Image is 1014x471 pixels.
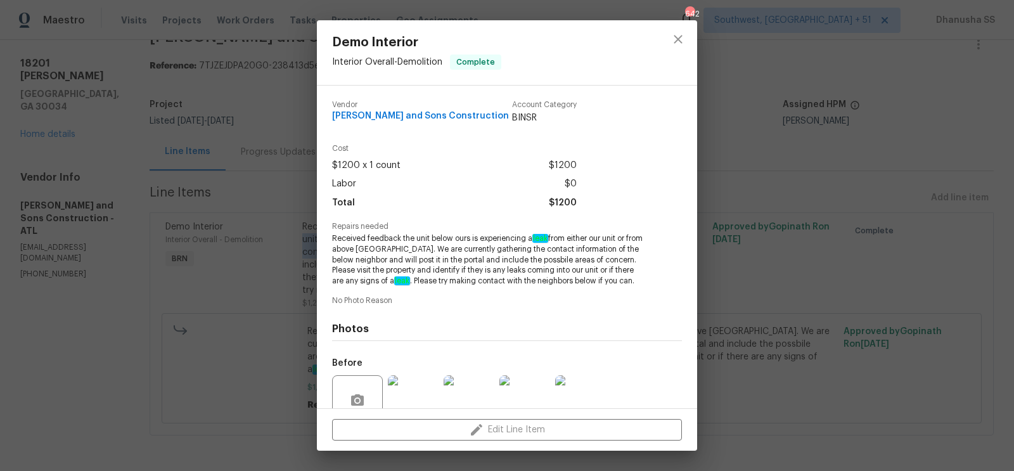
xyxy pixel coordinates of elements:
[332,58,442,67] span: Interior Overall - Demolition
[451,56,500,68] span: Complete
[565,175,577,193] span: $0
[332,175,356,193] span: Labor
[332,233,647,287] span: Received feedback the unit below ours is experiencing a from either our unit or from above [GEOGR...
[512,112,577,124] span: BINSR
[332,35,501,49] span: Demo Interior
[549,157,577,175] span: $1200
[512,101,577,109] span: Account Category
[549,194,577,212] span: $1200
[332,145,577,153] span: Cost
[332,112,509,121] span: [PERSON_NAME] and Sons Construction
[332,359,363,368] h5: Before
[663,24,693,55] button: close
[332,157,401,175] span: $1200 x 1 count
[332,223,682,231] span: Repairs needed
[332,323,682,335] h4: Photos
[332,297,682,305] span: No Photo Reason
[394,276,410,285] em: leak
[685,8,694,20] div: 642
[332,101,509,109] span: Vendor
[532,234,548,243] em: leak
[332,194,355,212] span: Total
